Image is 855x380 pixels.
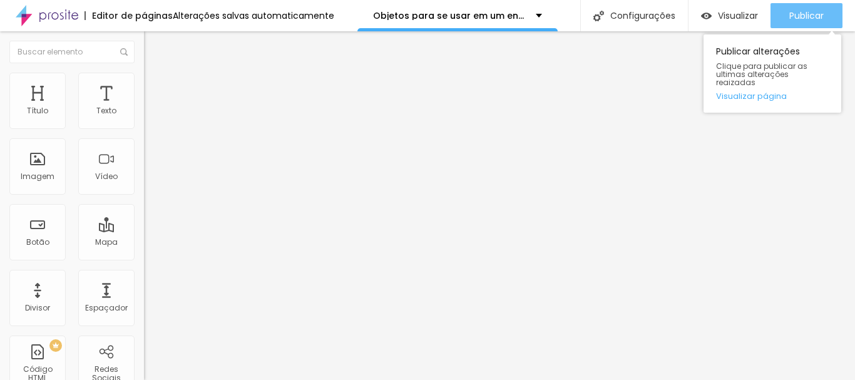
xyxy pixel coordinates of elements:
[26,238,49,247] div: Botão
[593,11,604,21] img: Icone
[701,11,712,21] img: view-1.svg
[771,3,842,28] button: Publicar
[120,48,128,56] img: Icone
[85,304,128,312] div: Espaçador
[173,11,334,20] div: Alterações salvas automaticamente
[716,62,829,87] span: Clique para publicar as ultimas alterações reaizadas
[25,304,50,312] div: Divisor
[96,106,116,115] div: Texto
[689,3,771,28] button: Visualizar
[84,11,173,20] div: Editor de páginas
[144,31,855,380] iframe: Editor
[9,41,135,63] input: Buscar elemento
[789,11,824,21] span: Publicar
[373,11,526,20] p: Objetos para se usar em um ensaio corporativo
[716,92,829,100] a: Visualizar página
[718,11,758,21] span: Visualizar
[95,238,118,247] div: Mapa
[704,34,841,113] div: Publicar alterações
[95,172,118,181] div: Vídeo
[21,172,54,181] div: Imagem
[27,106,48,115] div: Título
